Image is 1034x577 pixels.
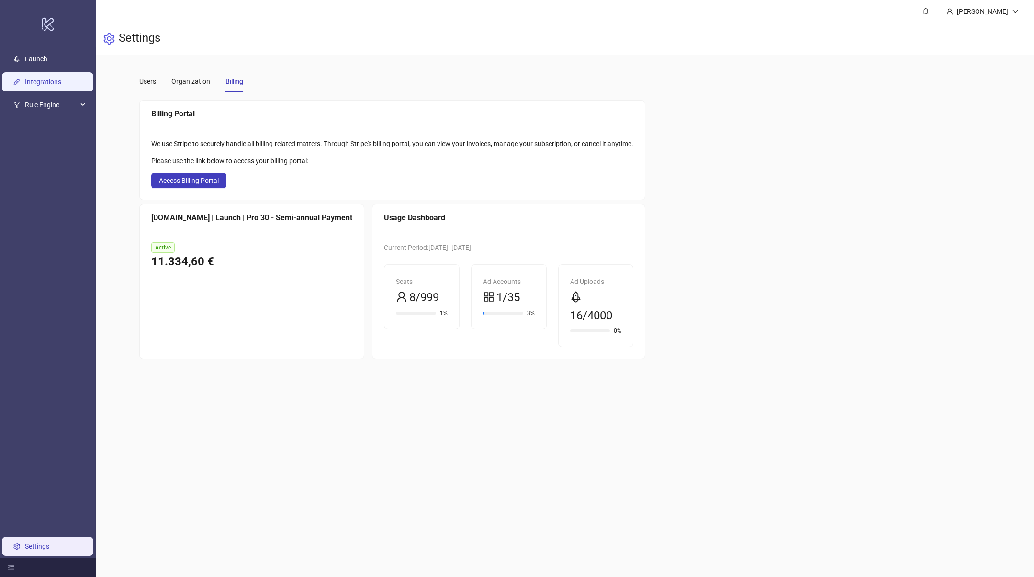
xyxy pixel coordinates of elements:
span: 16/4000 [570,307,612,325]
div: Billing Portal [151,108,633,120]
span: 8/999 [409,289,439,307]
span: down [1012,8,1019,15]
div: 11.334,60 € [151,253,352,271]
span: 0% [614,328,621,334]
a: Settings [25,543,49,550]
div: Ad Uploads [570,276,622,287]
div: Usage Dashboard [384,212,633,224]
span: Current Period: [DATE] - [DATE] [384,244,471,251]
span: appstore [483,291,495,303]
span: bell [922,8,929,14]
span: Active [151,242,175,253]
div: Users [139,76,156,87]
div: Organization [171,76,210,87]
span: rocket [570,291,582,303]
button: Access Billing Portal [151,173,226,188]
span: Rule Engine [25,95,78,114]
span: fork [13,102,20,108]
div: [PERSON_NAME] [953,6,1012,17]
span: menu-fold [8,564,14,571]
a: Launch [25,55,47,63]
span: Access Billing Portal [159,177,219,184]
span: setting [103,33,115,45]
div: We use Stripe to securely handle all billing-related matters. Through Stripe's billing portal, yo... [151,138,633,149]
span: user [946,8,953,15]
div: Seats [396,276,448,287]
a: Integrations [25,78,61,86]
div: Ad Accounts [483,276,535,287]
div: Billing [225,76,243,87]
div: [DOMAIN_NAME] | Launch | Pro 30 - Semi-annual Payment [151,212,352,224]
span: user [396,291,407,303]
span: 1/35 [496,289,520,307]
div: Please use the link below to access your billing portal: [151,156,633,166]
span: 1% [440,310,448,316]
h3: Settings [119,31,160,47]
span: 3% [527,310,535,316]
